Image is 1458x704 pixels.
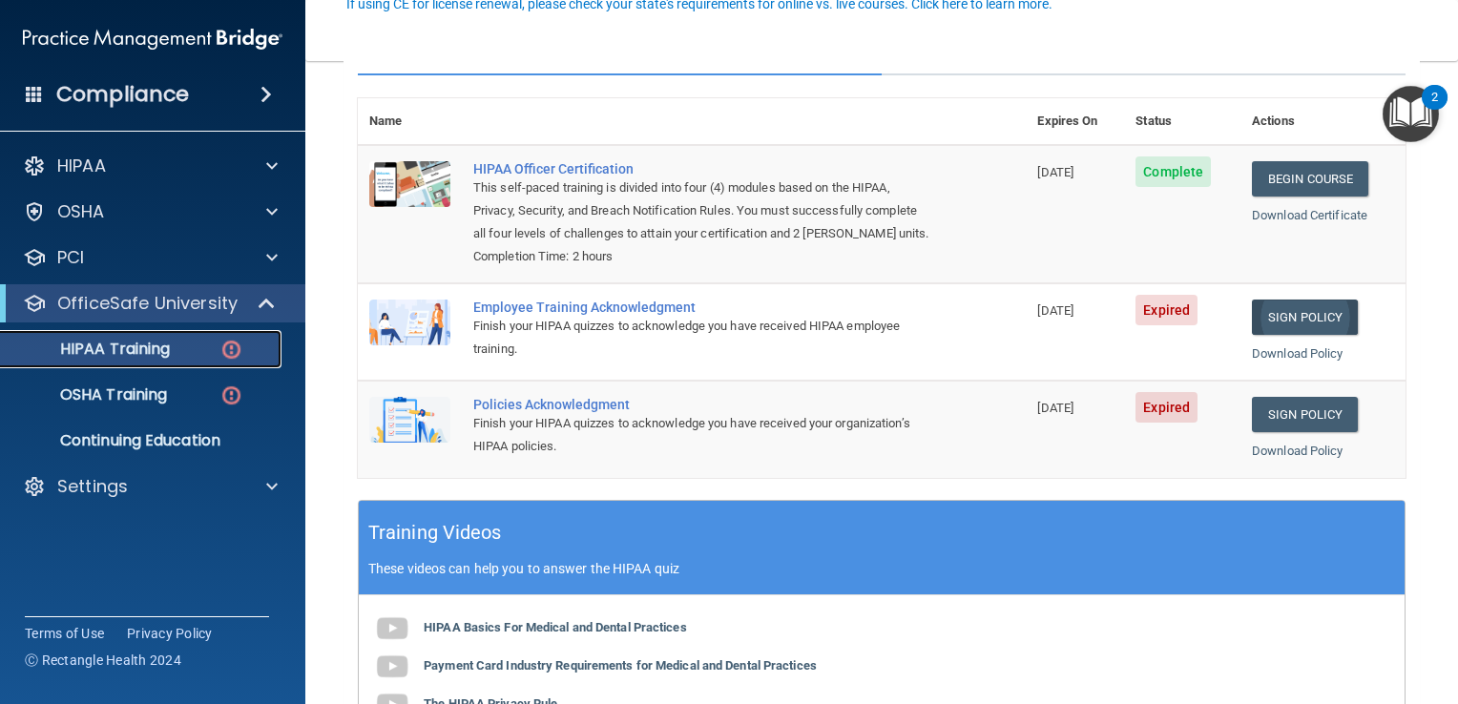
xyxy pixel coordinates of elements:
[56,81,189,108] h4: Compliance
[1240,98,1406,145] th: Actions
[473,245,930,268] div: Completion Time: 2 hours
[1383,86,1439,142] button: Open Resource Center, 2 new notifications
[12,431,273,450] p: Continuing Education
[23,246,278,269] a: PCI
[1252,444,1343,458] a: Download Policy
[1124,98,1240,145] th: Status
[473,397,930,412] div: Policies Acknowledgment
[25,624,104,643] a: Terms of Use
[23,292,277,315] a: OfficeSafe University
[1252,300,1358,335] a: Sign Policy
[424,620,687,634] b: HIPAA Basics For Medical and Dental Practices
[57,292,238,315] p: OfficeSafe University
[127,624,213,643] a: Privacy Policy
[1026,98,1124,145] th: Expires On
[57,475,128,498] p: Settings
[1135,392,1198,423] span: Expired
[473,176,930,245] div: This self-paced training is divided into four (4) modules based on the HIPAA, Privacy, Security, ...
[1431,97,1438,122] div: 2
[473,161,930,176] a: HIPAA Officer Certification
[373,610,411,648] img: gray_youtube_icon.38fcd6cc.png
[1252,346,1343,361] a: Download Policy
[57,200,105,223] p: OSHA
[23,20,282,58] img: PMB logo
[23,475,278,498] a: Settings
[368,516,502,549] h5: Training Videos
[373,648,411,686] img: gray_youtube_icon.38fcd6cc.png
[219,338,243,362] img: danger-circle.6113f641.png
[473,412,930,458] div: Finish your HIPAA quizzes to acknowledge you have received your organization’s HIPAA policies.
[12,340,170,359] p: HIPAA Training
[1252,208,1367,222] a: Download Certificate
[1037,165,1073,179] span: [DATE]
[1135,295,1198,325] span: Expired
[12,385,167,404] p: OSHA Training
[424,658,817,673] b: Payment Card Industry Requirements for Medical and Dental Practices
[358,98,462,145] th: Name
[473,315,930,361] div: Finish your HIPAA quizzes to acknowledge you have received HIPAA employee training.
[1135,156,1211,187] span: Complete
[57,155,106,177] p: HIPAA
[1037,401,1073,415] span: [DATE]
[23,155,278,177] a: HIPAA
[473,300,930,315] div: Employee Training Acknowledgment
[57,246,84,269] p: PCI
[25,651,181,670] span: Ⓒ Rectangle Health 2024
[219,383,243,407] img: danger-circle.6113f641.png
[1252,397,1358,432] a: Sign Policy
[1252,161,1368,197] a: Begin Course
[1037,303,1073,318] span: [DATE]
[23,200,278,223] a: OSHA
[368,561,1395,576] p: These videos can help you to answer the HIPAA quiz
